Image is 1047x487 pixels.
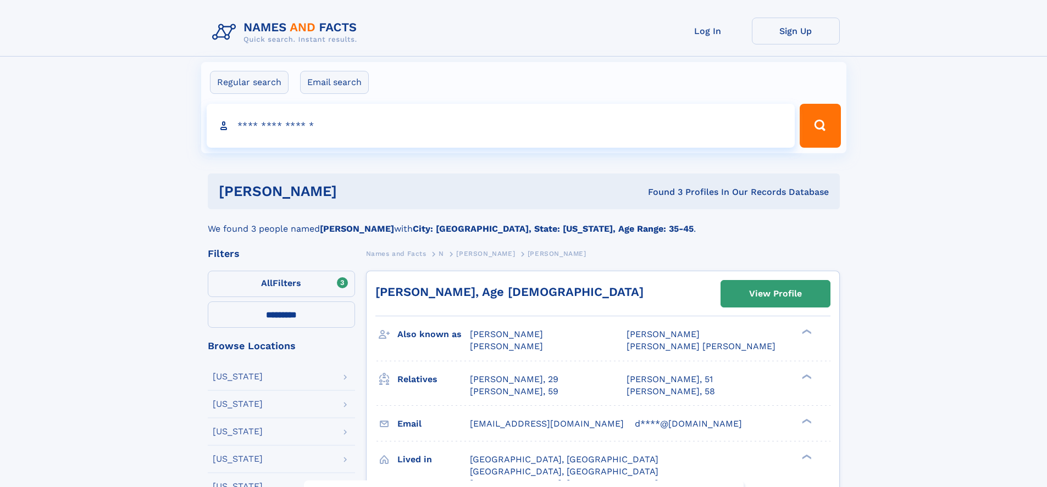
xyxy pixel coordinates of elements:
[300,71,369,94] label: Email search
[375,285,644,299] a: [PERSON_NAME], Age [DEMOGRAPHIC_DATA]
[397,370,470,389] h3: Relatives
[799,453,812,460] div: ❯
[219,184,492,198] h1: [PERSON_NAME]
[208,18,366,47] img: Logo Names and Facts
[528,250,586,258] span: [PERSON_NAME]
[456,250,515,258] span: [PERSON_NAME]
[470,373,558,385] a: [PERSON_NAME], 29
[208,341,355,351] div: Browse Locations
[470,418,624,429] span: [EMAIL_ADDRESS][DOMAIN_NAME]
[413,223,694,234] b: City: [GEOGRAPHIC_DATA], State: [US_STATE], Age Range: 35-45
[208,209,840,236] div: We found 3 people named with .
[366,247,426,260] a: Names and Facts
[213,400,263,408] div: [US_STATE]
[627,373,713,385] a: [PERSON_NAME], 51
[439,247,444,260] a: N
[749,281,802,306] div: View Profile
[210,71,289,94] label: Regular search
[799,373,812,380] div: ❯
[721,281,830,307] a: View Profile
[456,247,515,260] a: [PERSON_NAME]
[397,325,470,344] h3: Also known as
[752,18,840,44] a: Sign Up
[213,372,263,381] div: [US_STATE]
[627,329,700,339] span: [PERSON_NAME]
[320,223,394,234] b: [PERSON_NAME]
[799,417,812,424] div: ❯
[800,104,840,148] button: Search Button
[207,104,795,148] input: search input
[664,18,752,44] a: Log In
[470,329,543,339] span: [PERSON_NAME]
[470,454,658,464] span: [GEOGRAPHIC_DATA], [GEOGRAPHIC_DATA]
[261,278,273,288] span: All
[208,249,355,259] div: Filters
[492,186,829,198] div: Found 3 Profiles In Our Records Database
[799,328,812,335] div: ❯
[470,385,558,398] a: [PERSON_NAME], 59
[213,455,263,463] div: [US_STATE]
[439,250,444,258] span: N
[470,341,543,351] span: [PERSON_NAME]
[213,427,263,436] div: [US_STATE]
[627,385,715,398] a: [PERSON_NAME], 58
[208,271,355,297] label: Filters
[470,466,658,477] span: [GEOGRAPHIC_DATA], [GEOGRAPHIC_DATA]
[397,450,470,469] h3: Lived in
[397,415,470,433] h3: Email
[627,341,775,351] span: [PERSON_NAME] [PERSON_NAME]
